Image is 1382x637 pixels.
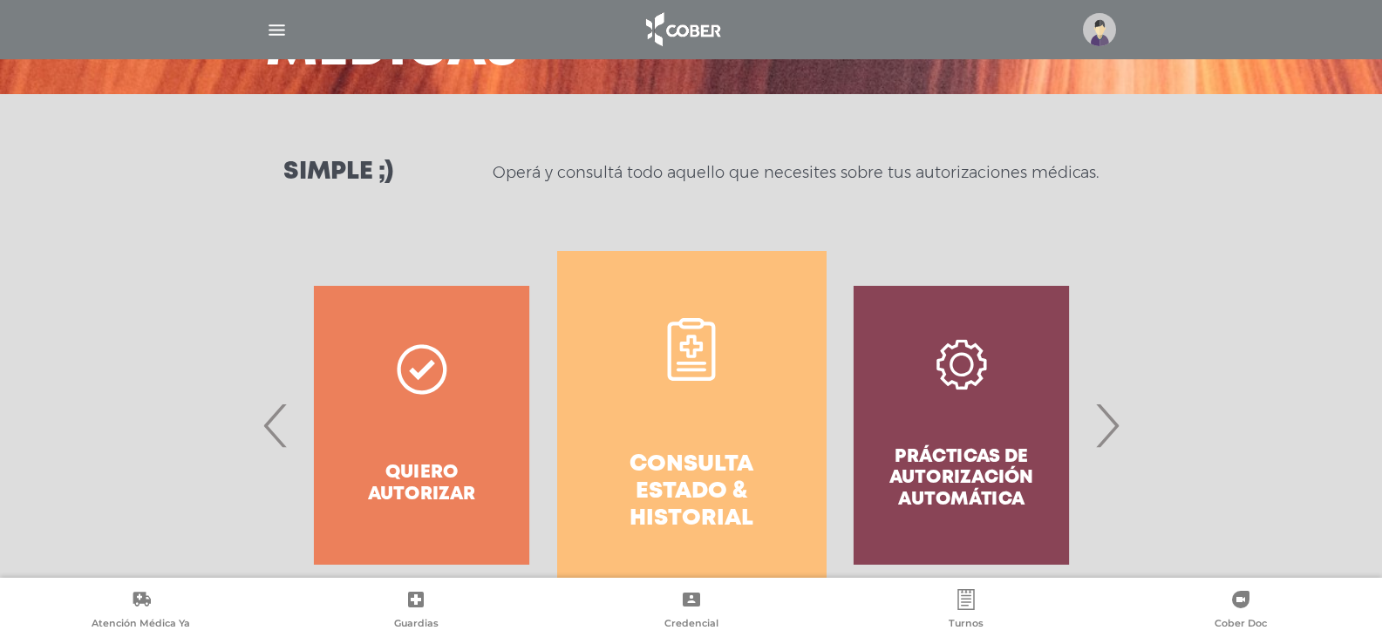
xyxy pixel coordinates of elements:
[283,160,393,185] h3: Simple ;)
[554,589,828,634] a: Credencial
[949,617,984,633] span: Turnos
[394,617,439,633] span: Guardias
[3,589,278,634] a: Atención Médica Ya
[1083,13,1116,46] img: profile-placeholder.svg
[278,589,553,634] a: Guardias
[92,617,190,633] span: Atención Médica Ya
[266,19,288,41] img: Cober_menu-lines-white.svg
[664,617,718,633] span: Credencial
[557,251,827,600] a: Consulta estado & historial
[1090,378,1124,472] span: Next
[259,378,293,472] span: Previous
[493,162,1099,183] p: Operá y consultá todo aquello que necesites sobre tus autorizaciones médicas.
[637,9,728,51] img: logo_cober_home-white.png
[589,451,795,533] h4: Consulta estado & historial
[828,589,1103,634] a: Turnos
[1215,617,1267,633] span: Cober Doc
[1104,589,1379,634] a: Cober Doc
